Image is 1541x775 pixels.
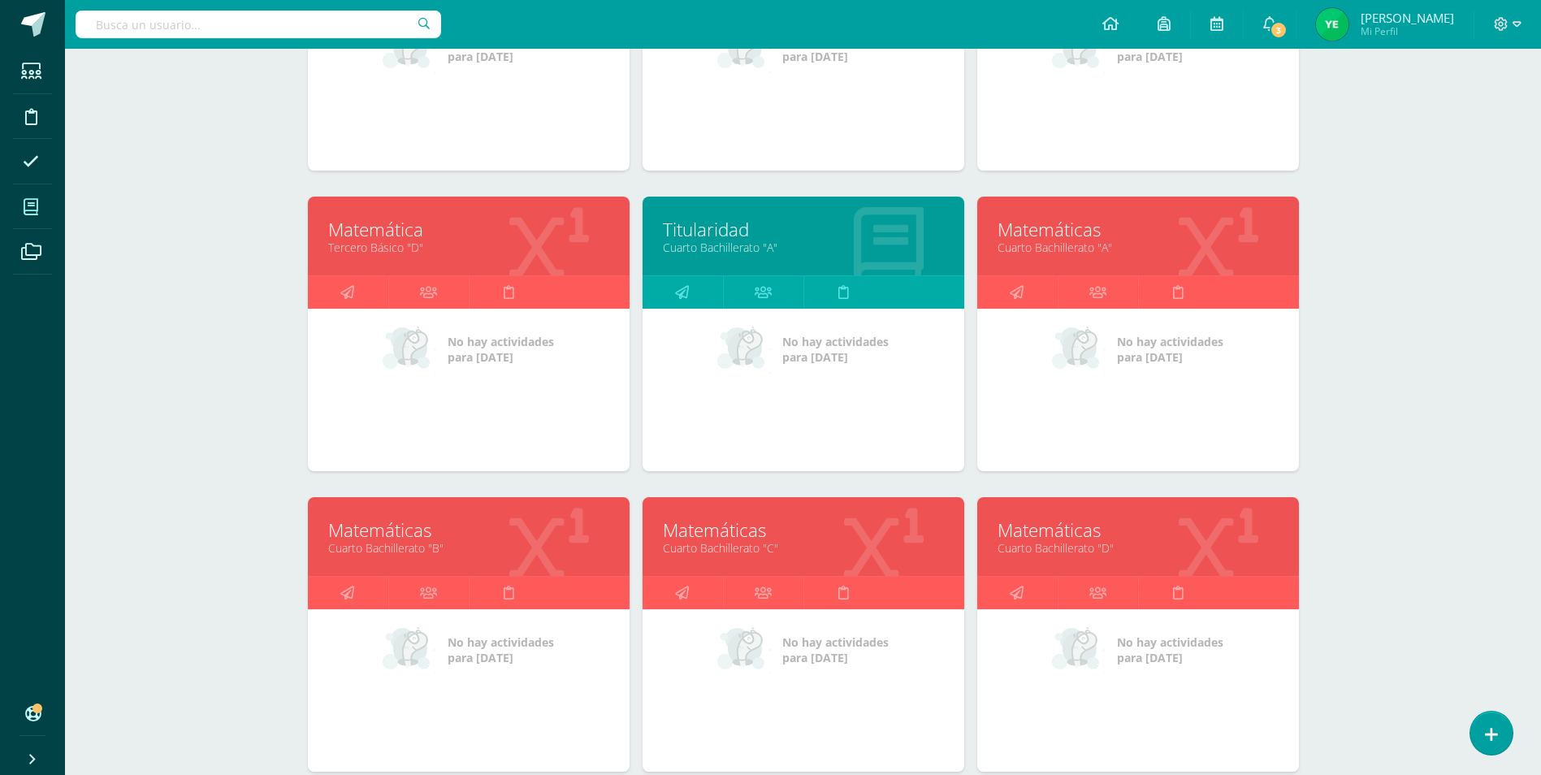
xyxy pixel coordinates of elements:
input: Busca un usuario... [76,11,441,38]
a: Matemáticas [998,517,1279,543]
span: No hay actividades para [DATE] [782,334,889,365]
a: Matemáticas [328,517,609,543]
a: Titularidad [663,217,944,242]
img: no_activities_small.png [717,626,771,674]
span: [PERSON_NAME] [1361,10,1454,26]
a: Matemática [328,217,609,242]
img: no_activities_small.png [1052,626,1106,674]
span: Mi Perfil [1361,24,1454,38]
img: no_activities_small.png [717,325,771,374]
img: no_activities_small.png [383,24,436,73]
img: no_activities_small.png [1052,24,1106,73]
a: Cuarto Bachillerato "D" [998,540,1279,556]
span: No hay actividades para [DATE] [1117,334,1223,365]
a: Cuarto Bachillerato "B" [328,540,609,556]
a: Cuarto Bachillerato "A" [998,240,1279,255]
span: 3 [1270,21,1288,39]
span: No hay actividades para [DATE] [1117,33,1223,64]
img: no_activities_small.png [1052,325,1106,374]
span: No hay actividades para [DATE] [448,334,554,365]
img: no_activities_small.png [383,325,436,374]
span: No hay actividades para [DATE] [782,33,889,64]
a: Cuarto Bachillerato "C" [663,540,944,556]
a: Cuarto Bachillerato "A" [663,240,944,255]
a: Matemáticas [998,217,1279,242]
a: Tercero Básico "D" [328,240,609,255]
span: No hay actividades para [DATE] [448,634,554,665]
a: Matemáticas [663,517,944,543]
img: no_activities_small.png [717,24,771,73]
span: No hay actividades para [DATE] [1117,634,1223,665]
span: No hay actividades para [DATE] [782,634,889,665]
img: no_activities_small.png [383,626,436,674]
img: 6fd3bd7d6e4834e5979ff6a5032b647c.png [1316,8,1348,41]
span: No hay actividades para [DATE] [448,33,554,64]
